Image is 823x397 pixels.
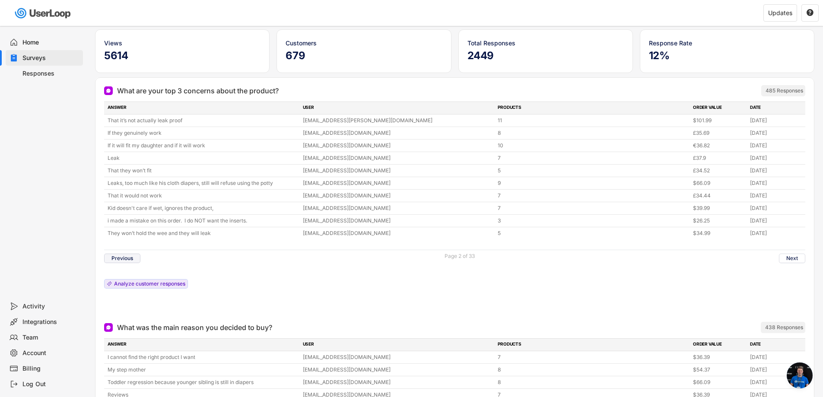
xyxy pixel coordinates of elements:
div: [EMAIL_ADDRESS][DOMAIN_NAME] [303,142,493,149]
div: [EMAIL_ADDRESS][DOMAIN_NAME] [303,229,493,237]
div: [DATE] [750,129,802,137]
div: [DATE] [750,229,802,237]
div: 438 Responses [765,324,803,331]
div: Toddler regression because younger sibling is still in diapers [108,378,298,386]
div: 3 [498,217,688,225]
div: Log Out [22,380,79,388]
div: Surveys [22,54,79,62]
div: Updates [768,10,792,16]
div: $26.25 [693,217,745,225]
div: 10 [498,142,688,149]
div: £34.44 [693,192,745,200]
div: 5 [498,229,688,237]
div: Views [104,38,261,48]
div: [DATE] [750,217,802,225]
div: [DATE] [750,204,802,212]
div: $66.09 [693,378,745,386]
div: 7 [498,204,688,212]
div: [EMAIL_ADDRESS][DOMAIN_NAME] [303,353,493,361]
div: Page 2 of 33 [445,254,475,259]
div: That it’s not actually leak proof [108,117,298,124]
div: ORDER VALUE [693,104,745,112]
div: Kid doesn't care if wet, ignores the product, [108,204,298,212]
div: What was the main reason you decided to buy? [117,322,272,333]
div: Response Rate [649,38,805,48]
div: [DATE] [750,142,802,149]
div: $39.99 [693,204,745,212]
button: Next [779,254,805,263]
div: i made a mistake on this order. I do NOT want the inserts. [108,217,298,225]
div: Customers [286,38,442,48]
img: Open Ended [106,325,111,330]
div: [EMAIL_ADDRESS][DOMAIN_NAME] [303,167,493,175]
div: [EMAIL_ADDRESS][DOMAIN_NAME] [303,366,493,374]
div: USER [303,104,493,112]
text:  [807,9,813,16]
div: 8 [498,366,688,374]
button:  [806,9,814,17]
div: 11 [498,117,688,124]
div: [EMAIL_ADDRESS][DOMAIN_NAME] [303,217,493,225]
div: £35.69 [693,129,745,137]
h5: 679 [286,49,442,62]
div: $36.39 [693,353,745,361]
div: $101.99 [693,117,745,124]
div: [EMAIL_ADDRESS][DOMAIN_NAME] [303,179,493,187]
div: I cannot find the right product I want [108,353,298,361]
div: USER [303,341,493,349]
h5: 12% [649,49,805,62]
div: 7 [498,192,688,200]
h5: 5614 [104,49,261,62]
div: [DATE] [750,192,802,200]
div: If it will fit my daughter and if it will work [108,142,298,149]
div: DATE [750,341,802,349]
img: Open Ended [106,88,111,93]
div: $34.99 [693,229,745,237]
a: Open chat [787,362,813,388]
div: £37.9 [693,154,745,162]
div: 7 [498,353,688,361]
div: ANSWER [108,341,298,349]
div: Responses [22,70,79,78]
div: [DATE] [750,154,802,162]
div: Leaks, too much like his cloth diapers, still will refuse using the potty [108,179,298,187]
div: Leak [108,154,298,162]
div: If they genuinely work [108,129,298,137]
div: Team [22,333,79,342]
div: €36.82 [693,142,745,149]
div: [DATE] [750,167,802,175]
div: They won’t hold the wee and they will leak [108,229,298,237]
div: ORDER VALUE [693,341,745,349]
h5: 2449 [467,49,624,62]
div: [EMAIL_ADDRESS][DOMAIN_NAME] [303,154,493,162]
div: Home [22,38,79,47]
div: 7 [498,154,688,162]
div: 485 Responses [766,87,803,94]
div: 5 [498,167,688,175]
div: Account [22,349,79,357]
div: £34.52 [693,167,745,175]
button: Previous [104,254,140,263]
div: DATE [750,104,802,112]
div: [DATE] [750,117,802,124]
div: Activity [22,302,79,311]
div: [EMAIL_ADDRESS][DOMAIN_NAME] [303,378,493,386]
div: [EMAIL_ADDRESS][PERSON_NAME][DOMAIN_NAME] [303,117,493,124]
div: 8 [498,378,688,386]
div: 8 [498,129,688,137]
img: userloop-logo-01.svg [13,4,74,22]
div: [EMAIL_ADDRESS][DOMAIN_NAME] [303,192,493,200]
div: [DATE] [750,366,802,374]
div: That they won’t fit [108,167,298,175]
div: 9 [498,179,688,187]
div: [EMAIL_ADDRESS][DOMAIN_NAME] [303,129,493,137]
div: That it would not work [108,192,298,200]
div: ANSWER [108,104,298,112]
div: $66.09 [693,179,745,187]
div: What are your top 3 concerns about the product? [117,86,279,96]
div: [DATE] [750,378,802,386]
div: Total Responses [467,38,624,48]
div: [DATE] [750,353,802,361]
div: Analyze customer responses [114,281,185,286]
div: [EMAIL_ADDRESS][DOMAIN_NAME] [303,204,493,212]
